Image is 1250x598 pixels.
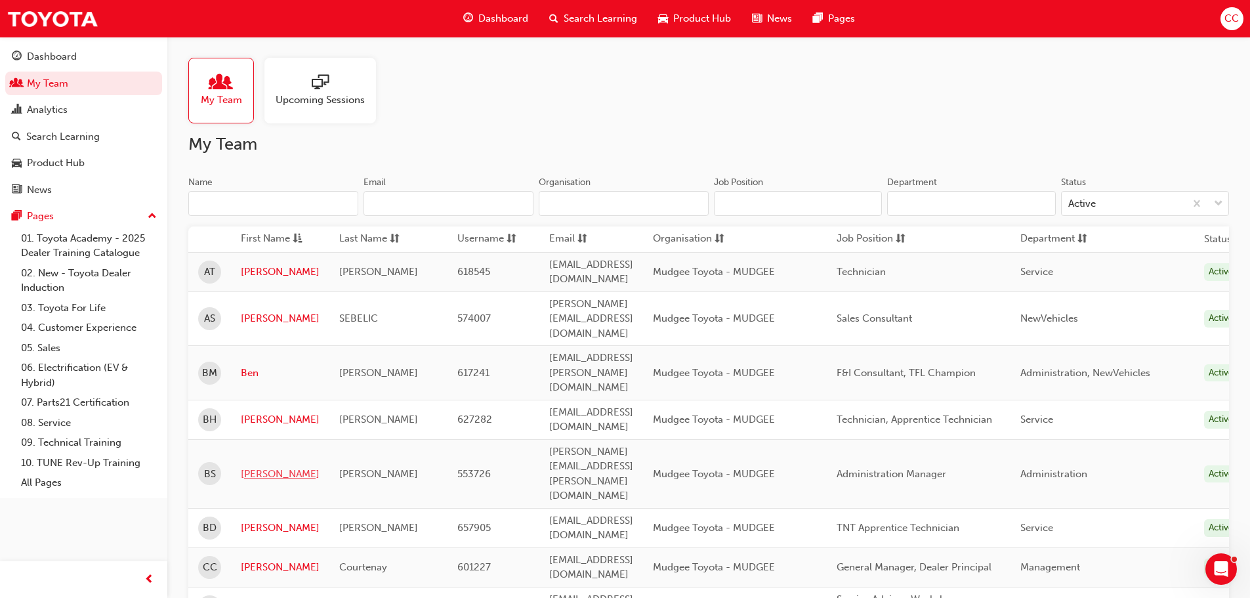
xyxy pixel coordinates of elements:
[564,11,637,26] span: Search Learning
[188,58,264,123] a: My Team
[264,58,386,123] a: Upcoming Sessions
[148,208,157,225] span: up-icon
[653,468,775,480] span: Mudgee Toyota - MUDGEE
[276,93,365,108] span: Upcoming Sessions
[837,367,976,379] span: F&I Consultant, TFL Champion
[5,72,162,96] a: My Team
[837,414,992,425] span: Technician, Apprentice Technician
[27,156,85,171] div: Product Hub
[339,522,418,534] span: [PERSON_NAME]
[1224,11,1239,26] span: CC
[5,151,162,175] a: Product Hub
[16,318,162,338] a: 04. Customer Experience
[837,522,959,534] span: TNT Apprentice Technician
[241,412,320,427] a: [PERSON_NAME]
[213,74,230,93] span: people-icon
[5,178,162,202] a: News
[653,414,775,425] span: Mudgee Toyota - MUDGEE
[339,312,378,324] span: SEBELIC
[364,191,533,216] input: Email
[16,298,162,318] a: 03. Toyota For Life
[241,467,320,482] a: [PERSON_NAME]
[457,468,491,480] span: 553726
[837,231,893,247] span: Job Position
[549,446,633,502] span: [PERSON_NAME][EMAIL_ADDRESS][PERSON_NAME][DOMAIN_NAME]
[828,11,855,26] span: Pages
[204,265,215,280] span: AT
[1220,7,1243,30] button: CC
[714,176,763,189] div: Job Position
[1204,232,1232,247] th: Status
[16,393,162,413] a: 07. Parts21 Certification
[188,191,358,216] input: Name
[457,522,491,534] span: 657905
[549,406,633,433] span: [EMAIL_ADDRESS][DOMAIN_NAME]
[312,74,329,93] span: sessionType_ONLINE_URL-icon
[767,11,792,26] span: News
[390,231,400,247] span: sorting-icon
[26,129,100,144] div: Search Learning
[837,468,946,480] span: Administration Manager
[1068,196,1096,211] div: Active
[539,176,591,189] div: Organisation
[1020,414,1053,425] span: Service
[203,521,217,536] span: BD
[16,473,162,493] a: All Pages
[837,561,991,573] span: General Manager, Dealer Principal
[1020,231,1075,247] span: Department
[5,204,162,228] button: Pages
[1020,266,1053,278] span: Service
[1020,367,1150,379] span: Administration, NewVehicles
[12,131,21,143] span: search-icon
[813,11,823,27] span: pages-icon
[752,11,762,27] span: news-icon
[457,561,491,573] span: 601227
[1214,196,1223,213] span: down-icon
[549,231,621,247] button: Emailsorting-icon
[1204,519,1238,537] div: Active
[364,176,386,189] div: Email
[339,231,387,247] span: Last Name
[549,11,558,27] span: search-icon
[1205,553,1237,585] iframe: Intercom live chat
[12,211,22,223] span: pages-icon
[12,78,22,90] span: people-icon
[653,266,775,278] span: Mudgee Toyota - MUDGEE
[241,311,320,326] a: [PERSON_NAME]
[1020,231,1093,247] button: Departmentsorting-icon
[16,263,162,298] a: 02. New - Toyota Dealer Induction
[715,231,724,247] span: sorting-icon
[1061,176,1086,189] div: Status
[1204,411,1238,429] div: Active
[457,312,491,324] span: 574007
[478,11,528,26] span: Dashboard
[16,453,162,473] a: 10. TUNE Rev-Up Training
[1020,312,1078,324] span: NewVehicles
[549,231,575,247] span: Email
[887,191,1055,216] input: Department
[539,5,648,32] a: search-iconSearch Learning
[453,5,539,32] a: guage-iconDashboard
[577,231,587,247] span: sorting-icon
[457,367,490,379] span: 617241
[802,5,865,32] a: pages-iconPages
[653,367,775,379] span: Mudgee Toyota - MUDGEE
[549,515,633,542] span: [EMAIL_ADDRESS][DOMAIN_NAME]
[7,4,98,33] img: Trak
[673,11,731,26] span: Product Hub
[653,231,712,247] span: Organisation
[714,191,882,216] input: Job Position
[887,176,937,189] div: Department
[549,554,633,581] span: [EMAIL_ADDRESS][DOMAIN_NAME]
[241,521,320,536] a: [PERSON_NAME]
[12,51,22,63] span: guage-icon
[648,5,741,32] a: car-iconProduct Hub
[1204,465,1238,483] div: Active
[1077,231,1087,247] span: sorting-icon
[741,5,802,32] a: news-iconNews
[27,102,68,117] div: Analytics
[16,228,162,263] a: 01. Toyota Academy - 2025 Dealer Training Catalogue
[27,209,54,224] div: Pages
[5,42,162,204] button: DashboardMy TeamAnalyticsSearch LearningProduct HubNews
